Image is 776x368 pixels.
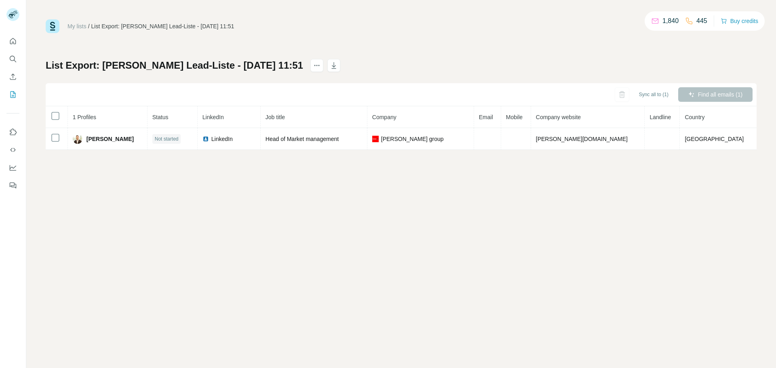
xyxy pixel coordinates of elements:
[73,134,82,144] img: Avatar
[6,87,19,102] button: My lists
[266,114,285,120] span: Job title
[685,114,704,120] span: Country
[633,88,674,101] button: Sync all to (1)
[6,69,19,84] button: Enrich CSV
[152,114,169,120] span: Status
[202,114,224,120] span: LinkedIn
[721,15,758,27] button: Buy credits
[211,135,233,143] span: LinkedIn
[88,22,90,30] li: /
[6,143,19,157] button: Use Surfe API
[86,135,134,143] span: [PERSON_NAME]
[46,19,59,33] img: Surfe Logo
[696,16,707,26] p: 445
[685,136,744,142] span: [GEOGRAPHIC_DATA]
[536,114,581,120] span: Company website
[506,114,523,120] span: Mobile
[479,114,493,120] span: Email
[6,52,19,66] button: Search
[639,91,668,98] span: Sync all to (1)
[310,59,323,72] button: actions
[6,178,19,193] button: Feedback
[6,34,19,48] button: Quick start
[536,136,628,142] span: [PERSON_NAME][DOMAIN_NAME]
[91,22,234,30] div: List Export: [PERSON_NAME] Lead-Liste - [DATE] 11:51
[202,136,209,142] img: LinkedIn logo
[6,125,19,139] button: Use Surfe on LinkedIn
[372,114,396,120] span: Company
[67,23,86,29] a: My lists
[6,160,19,175] button: Dashboard
[266,136,339,142] span: Head of Market management
[649,114,671,120] span: Landline
[46,59,303,72] h1: List Export: [PERSON_NAME] Lead-Liste - [DATE] 11:51
[73,114,96,120] span: 1 Profiles
[155,135,179,143] span: Not started
[662,16,679,26] p: 1,840
[372,136,379,142] img: company-logo
[381,135,444,143] span: [PERSON_NAME] group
